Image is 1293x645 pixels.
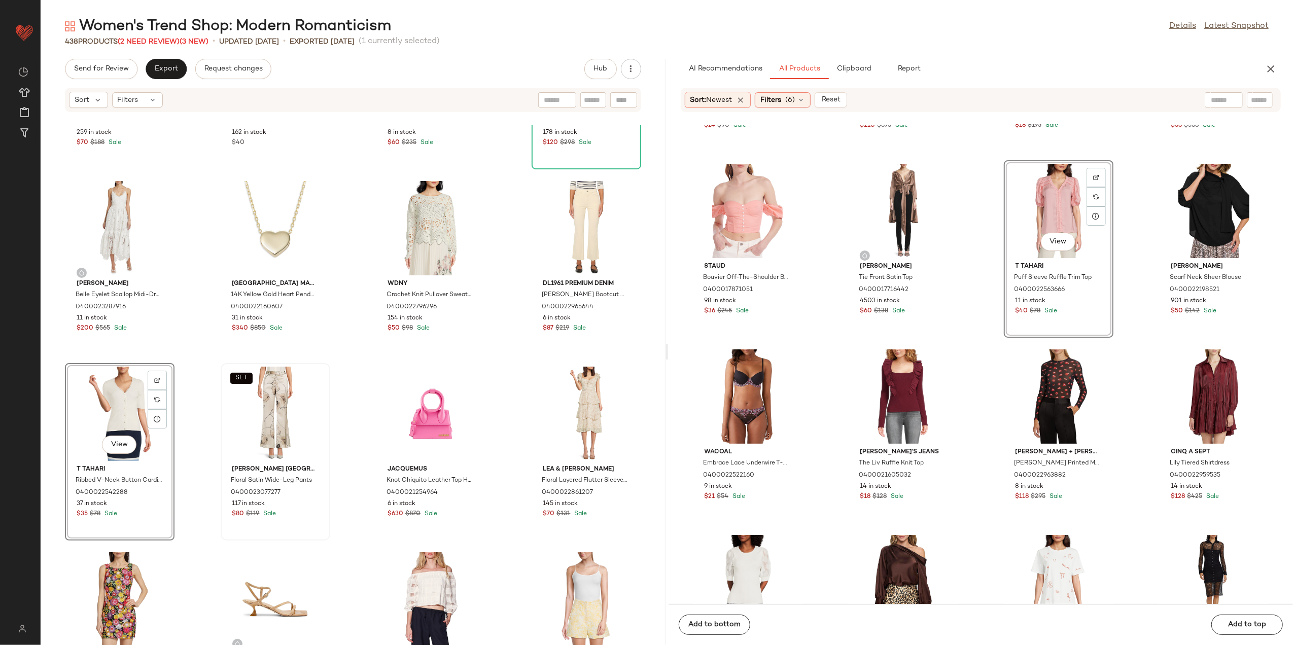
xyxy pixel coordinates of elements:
[76,476,162,485] span: Ribbed V-Neck Button Cardigan
[859,273,913,282] span: Tie Front Satin Top
[388,138,400,148] span: $60
[388,128,416,137] span: 8 in stock
[195,59,271,79] button: Request changes
[77,314,107,323] span: 11 in stock
[561,138,575,148] span: $298
[704,459,790,468] span: Embrace Lace Underwire T-Shirt Bra
[543,465,630,474] span: Lea & [PERSON_NAME]
[584,59,617,79] button: Hub
[1184,121,1199,130] span: $368
[77,279,163,289] span: [PERSON_NAME]
[1204,20,1269,32] a: Latest Snapshot
[1187,492,1202,501] span: $425
[1016,492,1029,501] span: $118
[154,65,178,73] span: Export
[859,471,911,480] span: 0400021605032
[1163,349,1265,444] img: 0400022959535_RHUBARB
[1015,471,1066,480] span: 0400022963882
[860,482,891,491] span: 14 in stock
[718,307,732,316] span: $245
[877,121,891,130] span: $695
[76,303,126,312] span: 0400023287916
[860,121,875,130] span: $210
[852,535,954,629] img: 0400017716378_BROWN
[1201,122,1215,129] span: Sale
[1007,535,1110,629] img: 0400022341949_CLOUDDANCER
[718,121,730,130] span: $90
[102,436,136,454] button: View
[224,181,327,275] img: 0400022160607_YELLOWGOLD
[268,325,283,332] span: Sale
[1202,308,1216,314] span: Sale
[231,476,312,485] span: Floral Satin Wide-Leg Pants
[704,273,790,282] span: Bouvier Off-The-Shoulder Bustier Top
[705,482,732,491] span: 9 in stock
[77,324,93,333] span: $200
[402,138,416,148] span: $235
[76,488,128,497] span: 0400022542288
[893,122,908,129] span: Sale
[862,253,868,259] img: svg%3e
[543,499,578,509] span: 145 in stock
[717,492,729,501] span: $54
[405,510,421,519] span: $870
[379,181,482,275] img: 0400022796296_IVORY
[65,38,78,46] span: 438
[1007,164,1110,258] img: 0400022563666
[402,324,413,333] span: $98
[1171,448,1257,457] span: Cinq à Sept
[705,297,737,306] span: 98 in stock
[872,492,887,501] span: $128
[543,510,555,519] span: $70
[1171,307,1183,316] span: $50
[388,499,415,509] span: 6 in stock
[111,441,128,449] span: View
[731,493,746,500] span: Sale
[251,324,266,333] span: $850
[232,314,263,323] span: 31 in stock
[704,285,753,295] span: 0400017871051
[543,279,630,289] span: DL1961 Premium Denim
[1171,121,1182,130] span: $56
[18,67,28,77] img: svg%3e
[77,138,88,148] span: $70
[75,95,89,105] span: Sort
[860,492,870,501] span: $18
[1163,164,1265,258] img: 0400022198521_BLACK
[556,324,570,333] span: $219
[778,65,820,73] span: All Products
[1228,621,1266,629] span: Add to top
[735,308,749,314] span: Sale
[1185,307,1200,316] span: $142
[593,65,607,73] span: Hub
[705,262,791,271] span: Staud
[1171,482,1202,491] span: 14 in stock
[679,615,750,635] button: Add to bottom
[65,21,75,31] img: svg%3e
[785,95,795,105] span: (6)
[859,285,908,295] span: 0400017716442
[535,367,638,461] img: 0400022861207_IVORYFLORAL
[388,279,474,289] span: Wdny
[415,325,430,332] span: Sale
[1171,492,1185,501] span: $128
[231,291,318,300] span: 14K Yellow Gold Heart Pendant Necklace
[557,510,571,519] span: $131
[1211,615,1283,635] button: Add to top
[543,324,554,333] span: $87
[704,471,755,480] span: 0400022522160
[705,307,716,316] span: $36
[1093,174,1099,181] img: svg%3e
[68,181,171,275] img: 0400023287916_IVORY
[1031,492,1046,501] span: $295
[542,303,594,312] span: 0400022965644
[696,535,799,629] img: 0400022563593_WHITESTAR
[1041,233,1075,251] button: View
[112,325,127,332] span: Sale
[247,510,260,519] span: $119
[705,121,716,130] span: $24
[387,291,473,300] span: Crochet Knit Pullover Sweater
[1016,121,1026,130] span: $18
[235,375,248,382] span: SET
[154,377,160,383] img: svg%3e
